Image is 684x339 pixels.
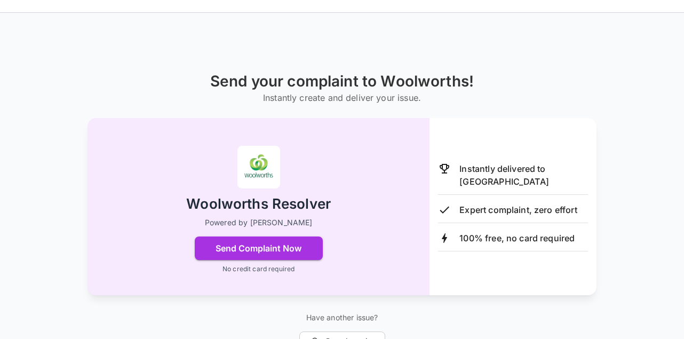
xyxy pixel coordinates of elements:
h2: Woolworths Resolver [186,195,331,214]
p: Expert complaint, zero effort [459,203,577,216]
p: No credit card required [222,264,295,274]
h6: Instantly create and deliver your issue. [210,90,474,105]
h1: Send your complaint to Woolworths! [210,73,474,90]
p: Have another issue? [299,312,385,323]
p: Instantly delivered to [GEOGRAPHIC_DATA] [459,162,588,188]
img: Woolworths [237,146,280,188]
p: 100% free, no card required [459,232,575,245]
p: Powered by [PERSON_NAME] [205,217,313,228]
button: Send Complaint Now [195,236,323,260]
